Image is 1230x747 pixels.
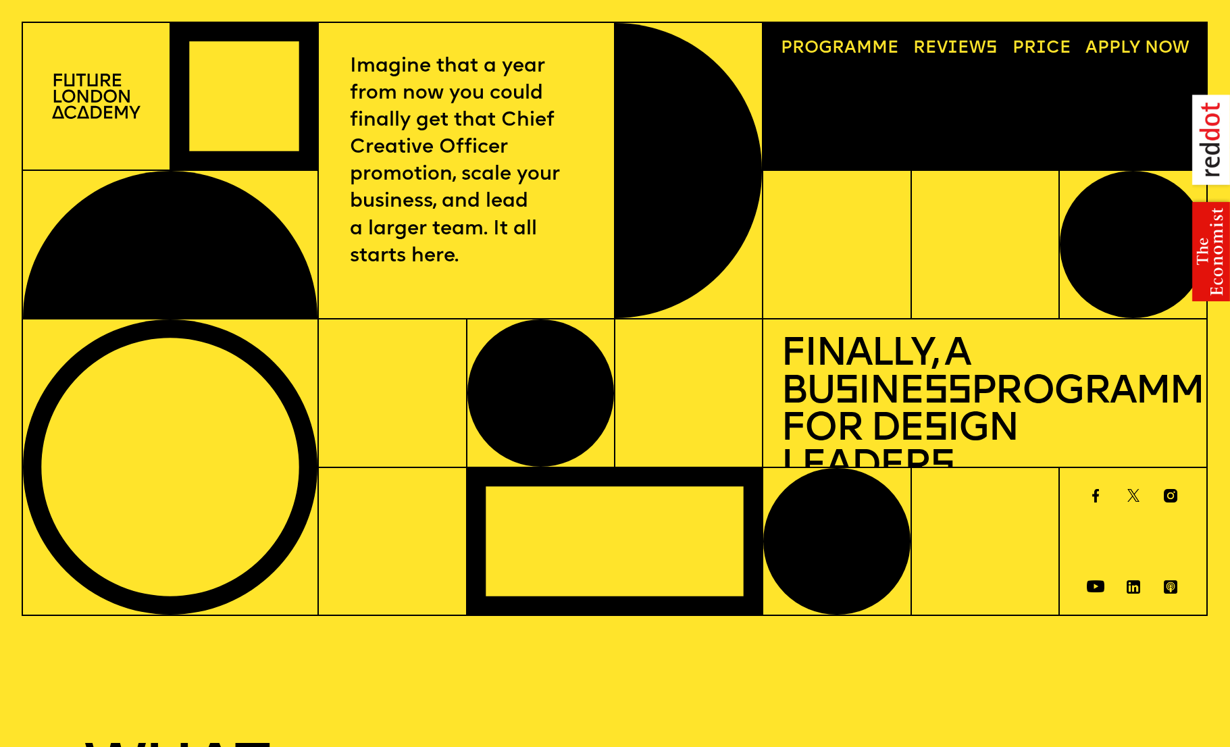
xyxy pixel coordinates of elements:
a: Reviews [904,31,1006,65]
h1: Finally, a Bu ine Programme for De ign Leader [781,336,1189,486]
a: Programme [772,31,907,65]
p: Imagine that a year from now you could finally get that Chief Creative Officer promotion, scale y... [350,53,584,270]
a: Apply now [1077,31,1198,65]
span: s [930,447,954,487]
span: s [923,410,947,450]
span: a [844,40,856,57]
span: s [834,373,858,413]
span: ss [923,373,971,413]
span: A [1085,40,1098,57]
a: Price [1004,31,1079,65]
